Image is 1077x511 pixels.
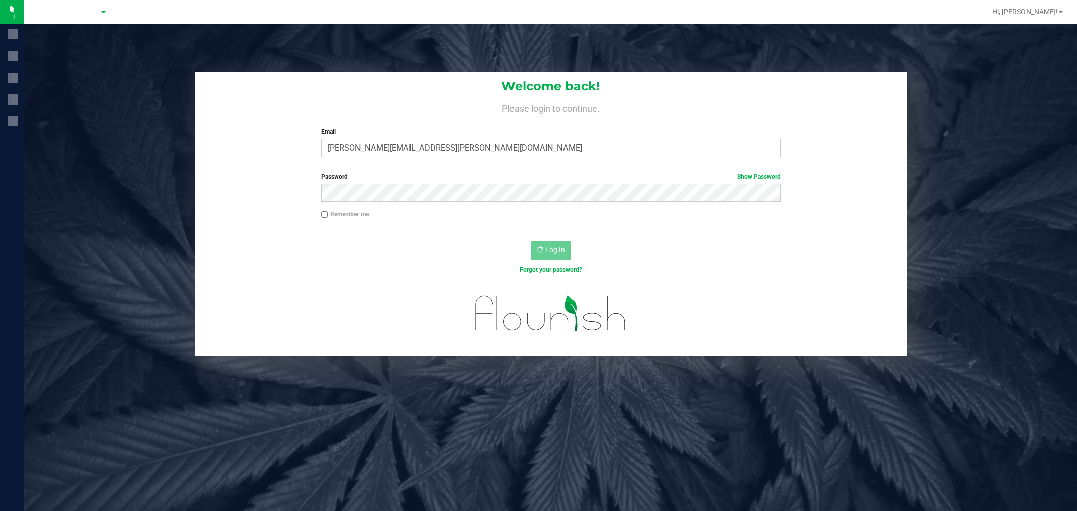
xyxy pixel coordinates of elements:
button: Log In [531,241,571,260]
label: Email [321,127,781,136]
input: Remember me [321,211,328,218]
img: flourish_logo.svg [461,285,640,342]
a: Show Password [737,173,781,180]
span: Log In [545,246,565,254]
span: Hi, [PERSON_NAME]! [992,8,1058,16]
label: Remember me [321,210,369,219]
span: Password [321,173,348,180]
h4: Please login to continue. [195,101,907,113]
a: Forgot your password? [520,266,582,273]
h1: Welcome back! [195,80,907,93]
